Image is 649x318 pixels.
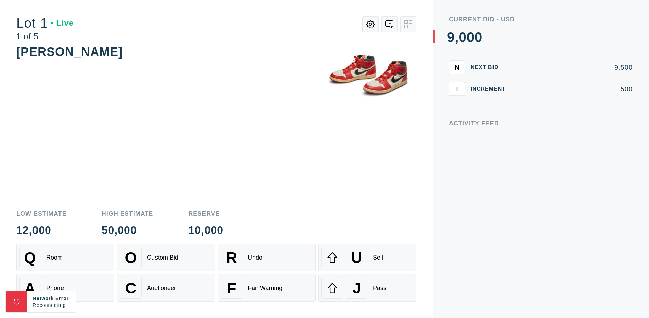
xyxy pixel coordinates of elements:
[117,274,215,302] button: CAuctioneer
[25,279,35,297] span: A
[318,244,416,271] button: USell
[24,249,36,266] span: Q
[33,295,71,302] div: Network Error
[449,60,465,74] button: N
[125,279,136,297] span: C
[46,254,63,261] div: Room
[475,30,482,44] div: 0
[471,86,511,92] div: Increment
[449,120,633,126] div: Activity Feed
[16,244,114,271] button: QRoom
[147,285,176,292] div: Auctioneer
[147,254,178,261] div: Custom Bid
[51,19,74,27] div: Live
[373,285,386,292] div: Pass
[351,249,362,266] span: U
[102,211,153,217] div: High Estimate
[248,285,282,292] div: Fair Warning
[516,85,633,92] div: 500
[467,30,475,44] div: 0
[16,211,67,217] div: Low Estimate
[46,285,64,292] div: Phone
[455,63,459,71] span: N
[318,274,416,302] button: JPass
[33,302,71,309] div: Reconnecting
[456,85,458,93] span: I
[471,65,511,70] div: Next Bid
[218,274,316,302] button: FFair Warning
[455,30,459,166] div: ,
[102,225,153,236] div: 50,000
[449,82,465,96] button: I
[16,32,74,41] div: 1 of 5
[516,64,633,71] div: 9,500
[16,16,74,30] div: Lot 1
[16,45,123,59] div: [PERSON_NAME]
[16,274,114,302] button: APhone
[352,279,361,297] span: J
[373,254,383,261] div: Sell
[16,225,67,236] div: 12,000
[227,279,236,297] span: F
[248,254,262,261] div: Undo
[226,249,237,266] span: R
[188,225,223,236] div: 10,000
[449,16,633,22] div: Current Bid - USD
[218,244,316,271] button: RUndo
[188,211,223,217] div: Reserve
[125,249,137,266] span: O
[459,30,466,44] div: 0
[447,30,455,44] div: 9
[117,244,215,271] button: OCustom Bid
